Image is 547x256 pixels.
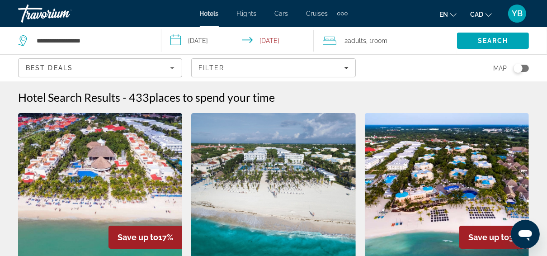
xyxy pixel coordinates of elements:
button: Travelers: 2 adults, 0 children [314,27,457,54]
span: CAD [470,11,483,18]
span: Save up to [468,232,509,242]
span: YB [512,9,523,18]
iframe: Button to launch messaging window [511,220,540,249]
button: Change language [439,8,457,21]
span: Filter [198,64,224,71]
div: 17% [108,226,182,249]
button: Filters [191,58,355,77]
span: Map [493,62,507,75]
span: , 1 [366,34,387,47]
a: Hotels [200,10,219,17]
span: 2 [344,34,366,47]
span: Search [478,37,509,44]
span: en [439,11,448,18]
button: Select check in and out date [161,27,314,54]
button: Toggle map [507,64,529,72]
div: 3% [459,226,529,249]
h1: Hotel Search Results [18,90,120,104]
a: Travorium [18,2,108,25]
span: Best Deals [26,64,73,71]
span: places to spend your time [149,90,275,104]
span: Adults [348,37,366,44]
a: Cars [275,10,288,17]
a: Cruises [307,10,328,17]
mat-select: Sort by [26,62,174,73]
span: Save up to [118,232,158,242]
button: Extra navigation items [337,6,348,21]
button: Change currency [470,8,492,21]
h2: 433 [129,90,275,104]
button: User Menu [505,4,529,23]
span: Room [372,37,387,44]
button: Search [457,33,529,49]
a: Flights [237,10,257,17]
span: - [123,90,127,104]
input: Search hotel destination [36,34,147,47]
